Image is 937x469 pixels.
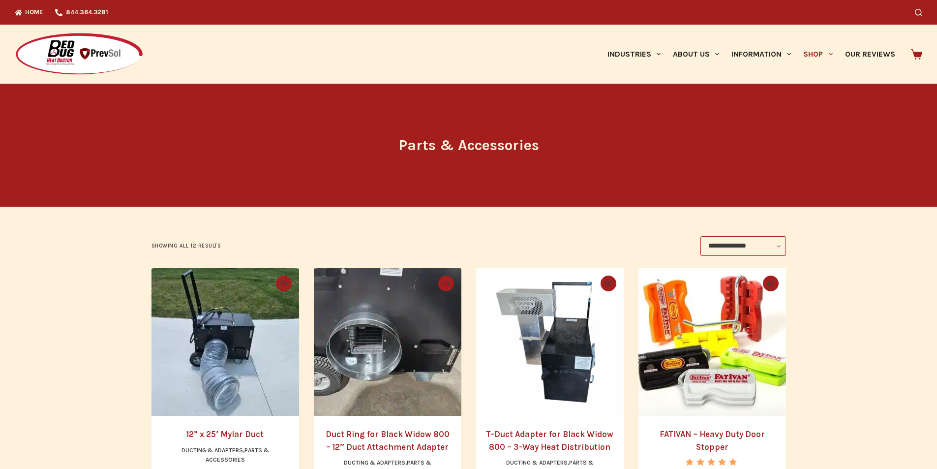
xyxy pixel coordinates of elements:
p: Showing all 12 results [151,242,221,250]
a: Duct Ring for Black Widow 800 – 12" Duct Attachment Adapter [314,268,461,416]
a: FATIVAN – Heavy Duty Door Stopper [660,429,765,452]
picture: SIX_SR._COLORS_1024x1024 [638,268,786,416]
a: Information [725,25,797,84]
a: Our Reviews [839,25,901,84]
a: Industries [601,25,666,84]
a: About Us [666,25,725,84]
img: FATIVAN - Heavy Duty Door Stopper [638,268,786,416]
a: Ducting & Adapters [344,459,405,466]
h1: Parts & Accessories [284,134,653,156]
a: Duct Ring for Black Widow 800 – 12″ Duct Attachment Adapter [326,429,450,452]
picture: 20250617_135624 [151,268,299,416]
a: 12” x 25' Mylar Duct [151,268,299,416]
a: Ducting & Adapters [506,459,568,466]
a: T-Duct Adapter for Black Widow 800 – 3-Way Heat Distribution [486,429,613,452]
div: Rated 5.00 out of 5 [686,458,738,466]
select: Shop order [700,236,786,256]
button: Quick view toggle [438,276,454,291]
button: Quick view toggle [763,276,779,291]
button: Quick view toggle [601,276,616,291]
a: Ducting & Adapters [181,447,243,454]
nav: Primary [601,25,901,84]
img: Prevsol/Bed Bug Heat Doctor [15,32,144,76]
img: Mylar ducting attached to the Black Widow 800 Propane Heater using the duct ring [151,268,299,416]
button: Search [915,9,922,16]
a: T-Duct Adapter for Black Widow 800 – 3-Way Heat Distribution [476,268,624,416]
button: Quick view toggle [276,276,292,291]
a: Shop [797,25,839,84]
li: , [161,446,289,466]
a: 12” x 25′ Mylar Duct [186,429,263,439]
